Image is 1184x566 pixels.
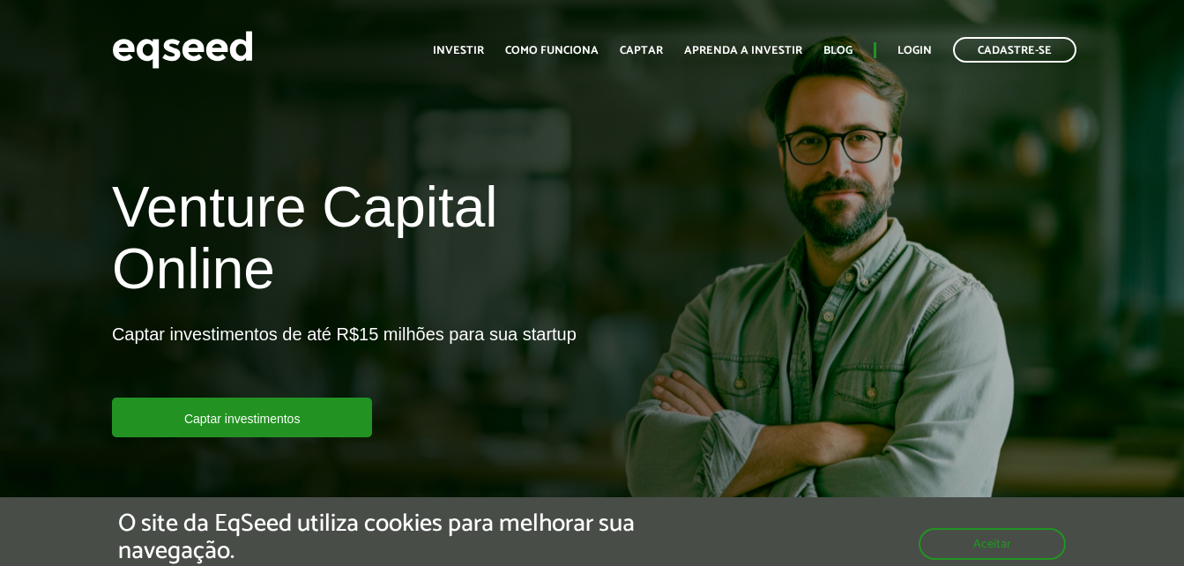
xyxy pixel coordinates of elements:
[112,26,253,73] img: EqSeed
[112,324,577,398] p: Captar investimentos de até R$15 milhões para sua startup
[118,510,687,565] h5: O site da EqSeed utiliza cookies para melhorar sua navegação.
[823,45,853,56] a: Blog
[112,176,579,309] h1: Venture Capital Online
[684,45,802,56] a: Aprenda a investir
[919,528,1066,560] button: Aceitar
[112,398,373,437] a: Captar investimentos
[505,45,599,56] a: Como funciona
[620,45,663,56] a: Captar
[433,45,484,56] a: Investir
[953,37,1076,63] a: Cadastre-se
[897,45,932,56] a: Login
